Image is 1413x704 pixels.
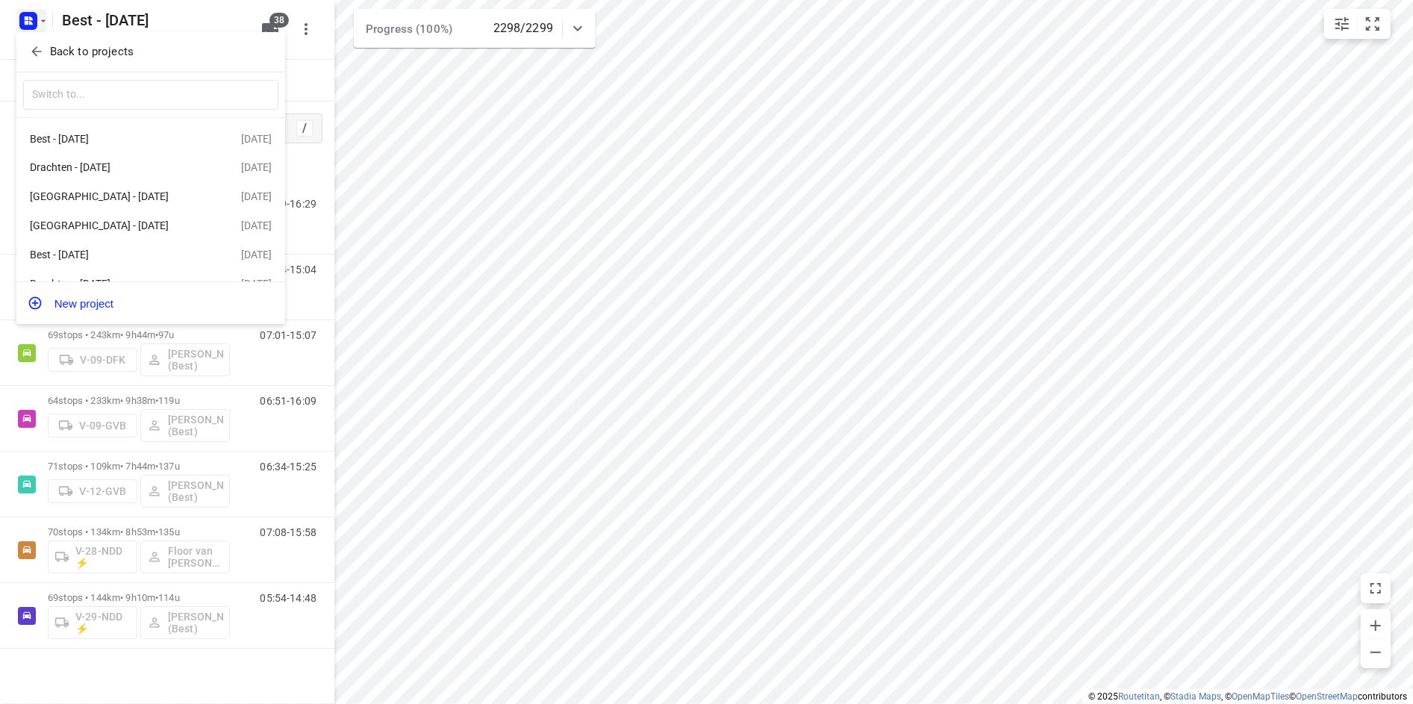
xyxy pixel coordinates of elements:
[23,80,278,110] input: Switch to...
[30,219,202,231] div: [GEOGRAPHIC_DATA] - [DATE]
[30,133,202,145] div: Best - [DATE]
[241,249,272,261] div: [DATE]
[16,270,285,299] div: Drachten - [DATE][DATE]
[241,219,272,231] div: [DATE]
[23,40,278,64] button: Back to projects
[16,288,285,318] button: New project
[30,161,202,173] div: Drachten - [DATE]
[241,278,272,290] div: [DATE]
[16,211,285,240] div: [GEOGRAPHIC_DATA] - [DATE][DATE]
[241,133,272,145] div: [DATE]
[30,190,202,202] div: [GEOGRAPHIC_DATA] - [DATE]
[16,240,285,270] div: Best - [DATE][DATE]
[241,190,272,202] div: [DATE]
[30,278,202,290] div: Drachten - [DATE]
[16,153,285,182] div: Drachten - [DATE][DATE]
[30,249,202,261] div: Best - [DATE]
[16,124,285,153] div: Best - [DATE][DATE]
[50,43,134,60] p: Back to projects
[16,182,285,211] div: [GEOGRAPHIC_DATA] - [DATE][DATE]
[241,161,272,173] div: [DATE]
